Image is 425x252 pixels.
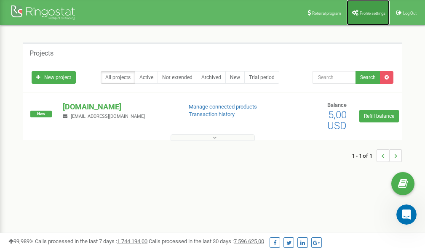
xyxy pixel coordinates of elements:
[352,149,377,162] span: 1 - 1 of 1
[313,71,356,84] input: Search
[35,238,147,244] span: Calls processed in the last 7 days :
[158,71,197,84] a: Not extended
[225,71,245,84] a: New
[244,71,279,84] a: Trial period
[359,110,399,122] a: Refill balance
[360,11,385,16] span: Profile settings
[234,238,264,244] u: 7 596 625,00
[117,238,147,244] u: 1 744 194,00
[101,71,135,84] a: All projects
[312,11,341,16] span: Referral program
[149,238,264,244] span: Calls processed in the last 30 days :
[327,109,347,132] span: 5,00 USD
[403,11,417,16] span: Log Out
[29,50,53,57] h5: Projects
[396,204,417,225] iframe: Intercom live chat
[327,102,347,108] span: Balance
[63,101,175,112] p: [DOMAIN_NAME]
[71,114,145,119] span: [EMAIL_ADDRESS][DOMAIN_NAME]
[32,71,76,84] a: New project
[189,103,257,110] a: Manage connected products
[8,238,34,244] span: 99,989%
[352,141,402,170] nav: ...
[356,71,380,84] button: Search
[197,71,226,84] a: Archived
[135,71,158,84] a: Active
[30,111,52,117] span: New
[189,111,235,117] a: Transaction history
